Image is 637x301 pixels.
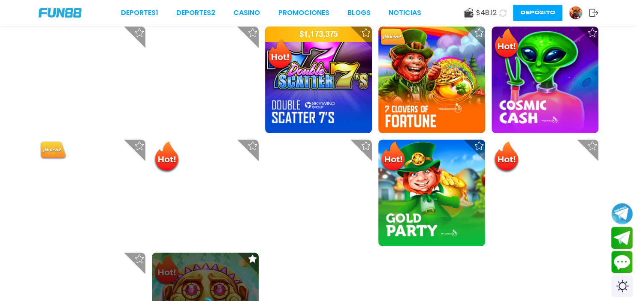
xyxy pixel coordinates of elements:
[569,6,589,20] a: Avatar
[265,27,372,42] p: $ 1,173,375
[278,8,329,18] a: Promociones
[379,27,407,47] img: New
[176,8,215,18] a: Deportes2
[476,8,497,18] span: $ 48.12
[492,27,598,133] img: Cosmic Cash
[265,27,372,133] img: Double Scatter 7’s
[378,27,485,133] img: 7 Clovers of Fortune
[492,27,520,61] img: Hot
[39,8,82,18] img: Company Logo
[233,8,260,18] a: CASINO
[611,275,633,297] div: Switch theme
[611,251,633,273] button: Contact customer service
[569,6,582,19] img: Avatar
[611,203,633,225] button: Join telegram channel
[379,140,407,174] img: Hot
[266,38,294,72] img: Hot
[611,227,633,249] button: Join telegram
[378,140,485,246] img: Gold Party
[492,140,520,174] img: Hot
[347,8,371,18] a: BLOGS
[153,140,181,174] img: Hot
[389,8,421,18] a: NOTICIAS
[121,8,158,18] a: Deportes1
[39,140,67,160] img: New
[513,5,562,21] button: Depósito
